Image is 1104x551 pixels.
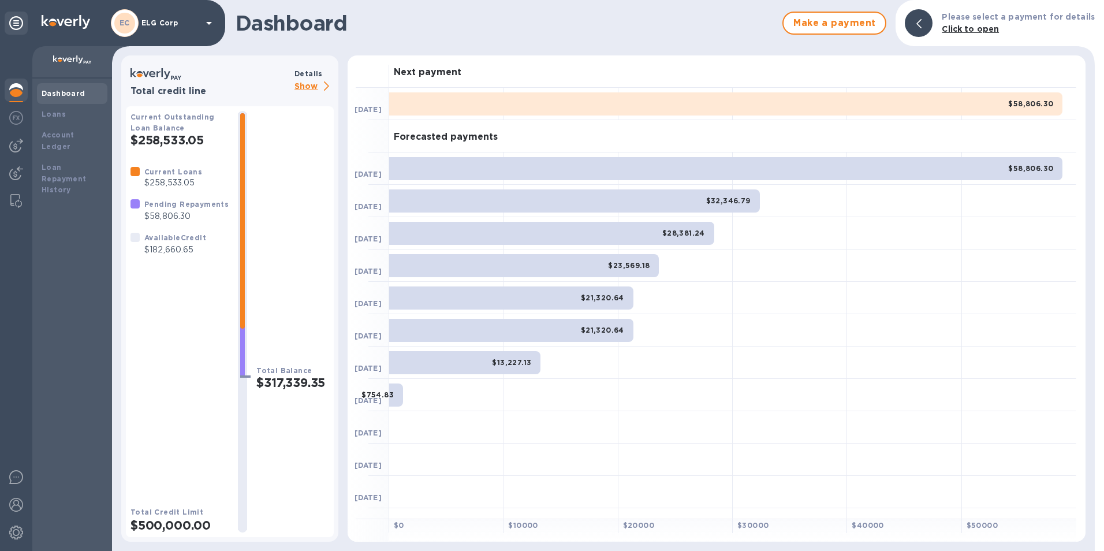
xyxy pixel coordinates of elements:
[9,111,23,125] img: Foreign exchange
[355,429,382,437] b: [DATE]
[942,12,1095,21] b: Please select a payment for details
[355,396,382,405] b: [DATE]
[1008,164,1053,173] b: $58,806.30
[144,210,229,222] p: $58,806.30
[355,364,382,373] b: [DATE]
[256,375,329,390] h2: $317,339.35
[608,261,650,270] b: $23,569.18
[144,167,202,176] b: Current Loans
[130,113,215,132] b: Current Outstanding Loan Balance
[355,332,382,340] b: [DATE]
[793,16,876,30] span: Make a payment
[130,86,290,97] h3: Total credit line
[581,326,624,334] b: $21,320.64
[144,244,206,256] p: $182,660.65
[1008,99,1053,108] b: $58,806.30
[737,521,769,530] b: $ 30000
[782,12,886,35] button: Make a payment
[623,521,654,530] b: $ 20000
[130,133,229,147] h2: $258,533.05
[141,19,199,27] p: ELG Corp
[492,358,531,367] b: $13,227.13
[355,493,382,502] b: [DATE]
[581,293,624,302] b: $21,320.64
[294,80,334,94] p: Show
[394,132,498,143] h3: Forecasted payments
[42,15,90,29] img: Logo
[144,177,202,189] p: $258,533.05
[42,110,66,118] b: Loans
[662,229,705,237] b: $28,381.24
[852,521,883,530] b: $ 40000
[42,89,85,98] b: Dashboard
[144,233,206,242] b: Available Credit
[706,196,751,205] b: $32,346.79
[42,131,74,151] b: Account Ledger
[236,11,777,35] h1: Dashboard
[355,461,382,470] b: [DATE]
[130,518,229,533] h2: $500,000.00
[355,105,382,114] b: [DATE]
[355,170,382,178] b: [DATE]
[42,163,87,195] b: Loan Repayment History
[5,12,28,35] div: Unpin categories
[361,390,394,399] b: $754.83
[130,508,203,516] b: Total Credit Limit
[508,521,538,530] b: $ 10000
[942,24,999,33] b: Click to open
[120,18,130,27] b: EC
[355,267,382,275] b: [DATE]
[355,202,382,211] b: [DATE]
[394,521,404,530] b: $ 0
[256,366,312,375] b: Total Balance
[355,299,382,308] b: [DATE]
[294,69,323,78] b: Details
[394,67,461,78] h3: Next payment
[355,234,382,243] b: [DATE]
[967,521,998,530] b: $ 50000
[144,200,229,209] b: Pending Repayments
